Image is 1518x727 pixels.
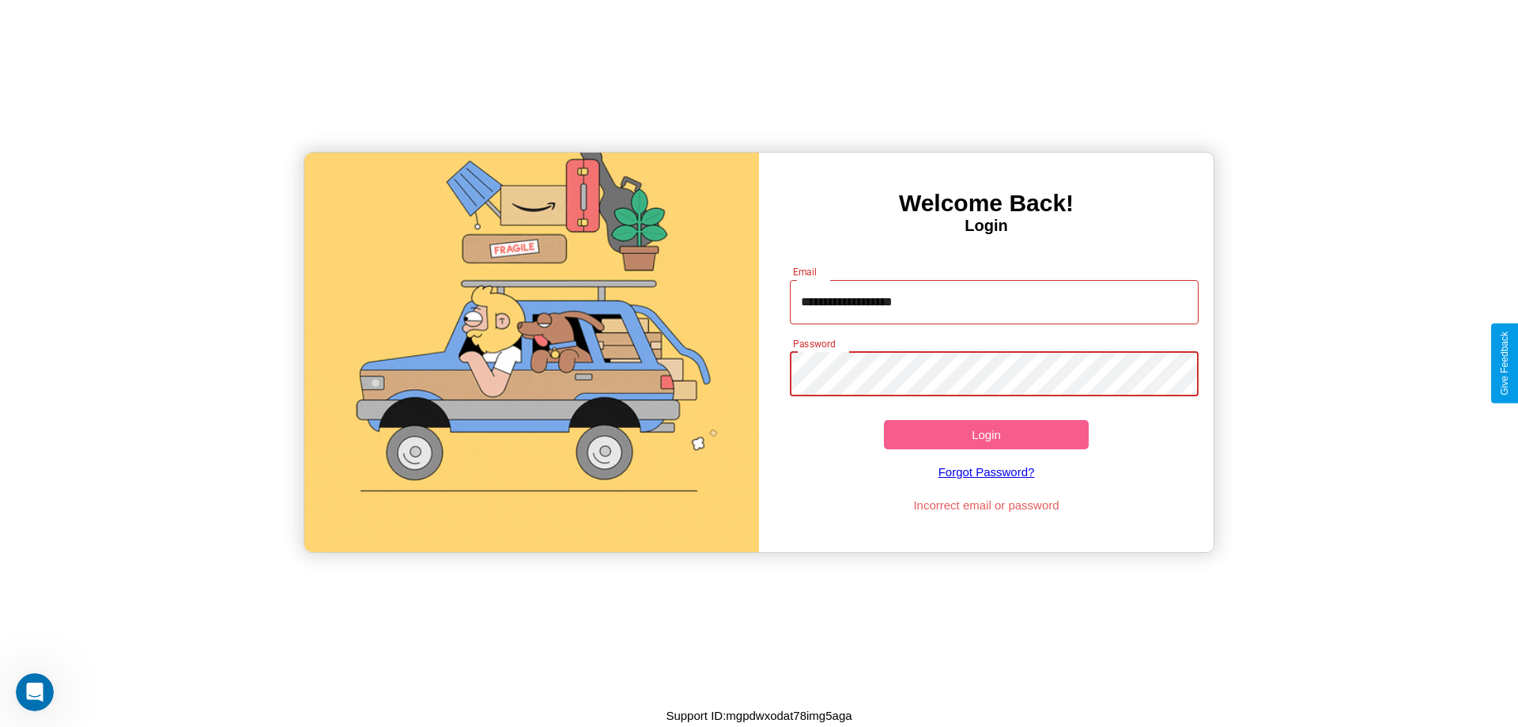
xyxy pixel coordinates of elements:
iframe: Intercom live chat [16,673,54,711]
img: gif [304,153,759,552]
label: Password [793,337,835,350]
p: Support ID: mgpdwxodat78img5aga [666,705,852,726]
div: Give Feedback [1499,331,1510,396]
p: Incorrect email or password [782,494,1191,516]
button: Login [884,420,1089,449]
label: Email [793,265,818,278]
a: Forgot Password? [782,449,1191,494]
h4: Login [759,217,1214,235]
h3: Welcome Back! [759,190,1214,217]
